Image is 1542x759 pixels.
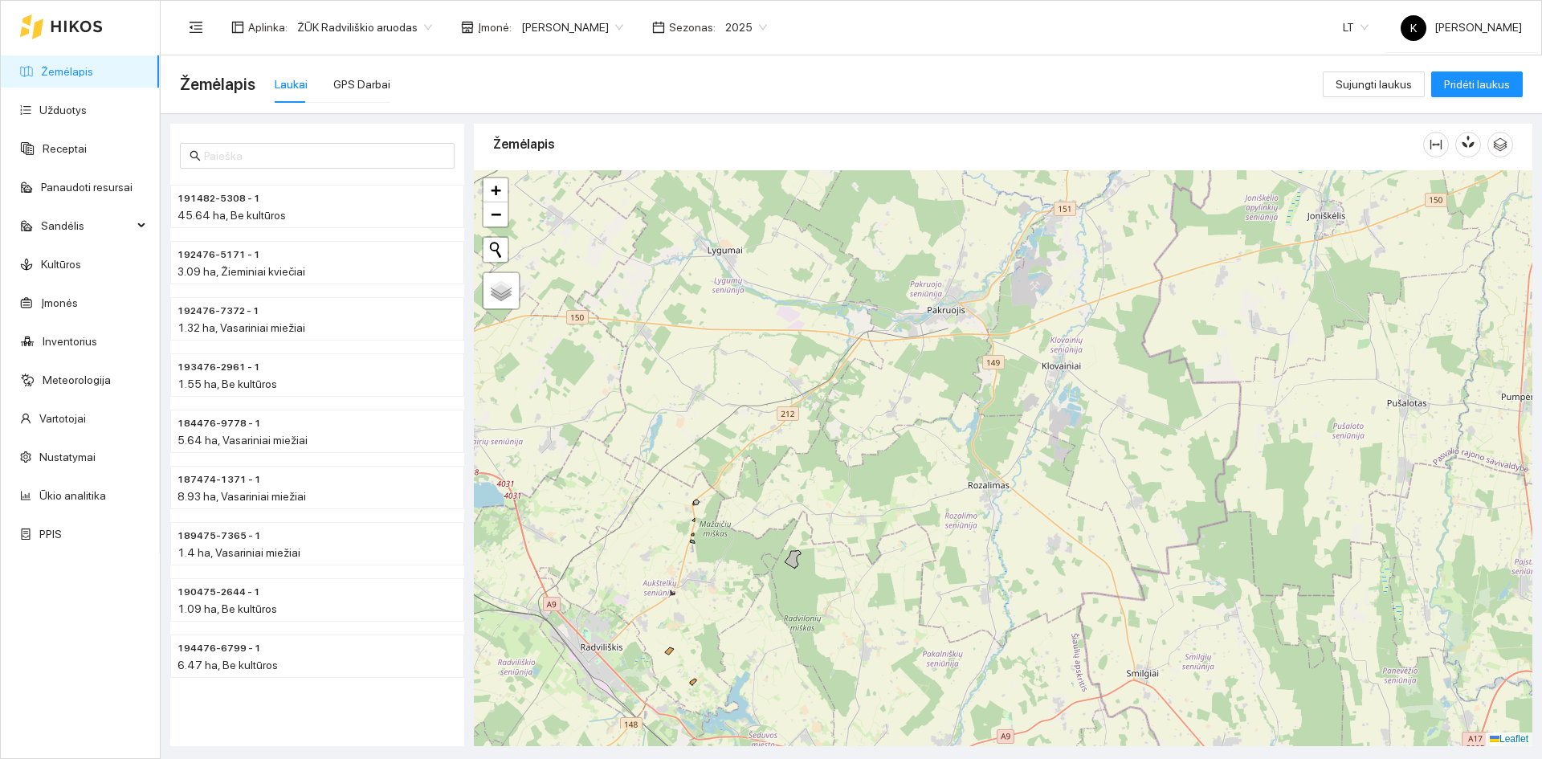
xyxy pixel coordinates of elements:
span: K [1410,15,1417,41]
span: 189475-7365 - 1 [177,528,261,544]
span: 184476-9778 - 1 [177,416,261,431]
a: Ūkio analitika [39,489,106,502]
a: Layers [483,273,519,308]
span: LT [1343,15,1369,39]
span: 1.32 ha, Vasariniai miežiai [177,321,305,334]
a: Zoom in [483,178,508,202]
a: Pridėti laukus [1431,78,1523,91]
button: Initiate a new search [483,238,508,262]
span: 45.64 ha, Be kultūros [177,209,286,222]
span: 1.4 ha, Vasariniai miežiai [177,546,300,559]
a: Leaflet [1490,733,1528,745]
span: 5.64 ha, Vasariniai miežiai [177,434,308,447]
span: Žemėlapis [180,71,255,97]
span: 194476-6799 - 1 [177,641,261,656]
a: Inventorius [43,335,97,348]
span: calendar [652,21,665,34]
span: + [491,180,501,200]
a: Nustatymai [39,451,96,463]
a: Vartotojai [39,412,86,425]
button: Sujungti laukus [1323,71,1425,97]
span: shop [461,21,474,34]
span: 2025 [725,15,767,39]
span: ŽŪK Radviliškio aruodas [297,15,432,39]
a: Užduotys [39,104,87,116]
a: Panaudoti resursai [41,181,133,194]
a: Įmonės [41,296,78,309]
button: column-width [1423,132,1449,157]
a: Zoom out [483,202,508,226]
span: Pridėti laukus [1444,75,1510,93]
span: 1.09 ha, Be kultūros [177,602,277,615]
span: Įmonė : [478,18,512,36]
span: Aplinka : [248,18,288,36]
input: Paieška [204,147,445,165]
a: Kultūros [41,258,81,271]
span: − [491,204,501,224]
div: GPS Darbai [333,75,390,93]
span: search [190,150,201,161]
span: Sandėlis [41,210,133,242]
div: Žemėlapis [493,121,1423,167]
span: 1.55 ha, Be kultūros [177,377,277,390]
span: 8.93 ha, Vasariniai miežiai [177,490,306,503]
span: 3.09 ha, Žieminiai kviečiai [177,265,305,278]
span: 193476-2961 - 1 [177,360,260,375]
span: Sezonas : [669,18,716,36]
span: layout [231,21,244,34]
span: Vaida Ruškienė [521,15,623,39]
div: Laukai [275,75,308,93]
a: Receptai [43,142,87,155]
span: 192476-5171 - 1 [177,247,260,263]
a: PPIS [39,528,62,541]
button: menu-fold [180,11,212,43]
a: Meteorologija [43,373,111,386]
span: 191482-5308 - 1 [177,191,260,206]
span: column-width [1424,138,1448,151]
a: Sujungti laukus [1323,78,1425,91]
span: 190475-2644 - 1 [177,585,260,600]
span: 6.47 ha, Be kultūros [177,659,278,671]
span: 187474-1371 - 1 [177,472,261,488]
span: 192476-7372 - 1 [177,304,259,319]
a: Žemėlapis [41,65,93,78]
span: Sujungti laukus [1336,75,1412,93]
span: [PERSON_NAME] [1401,21,1522,34]
button: Pridėti laukus [1431,71,1523,97]
span: menu-fold [189,20,203,35]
